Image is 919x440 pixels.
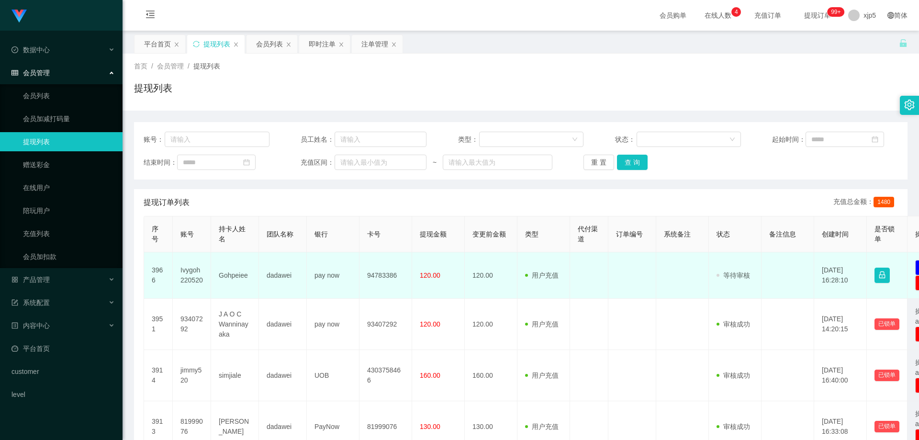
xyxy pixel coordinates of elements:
span: 用户充值 [525,372,559,379]
td: 93407292 [359,299,412,350]
span: 用户充值 [525,320,559,328]
span: 用户充值 [525,423,559,430]
span: 序号 [152,225,158,243]
td: pay now [307,299,359,350]
span: 充值订单 [750,12,786,19]
span: 订单编号 [616,230,643,238]
span: 员工姓名： [301,135,334,145]
a: level [11,385,115,404]
span: 变更前金额 [472,230,506,238]
span: 账号： [144,135,165,145]
span: 产品管理 [11,276,50,283]
a: 图标: dashboard平台首页 [11,339,115,358]
a: 会员加减打码量 [23,109,115,128]
span: 提现金额 [420,230,447,238]
sup: 4 [731,7,741,17]
i: 图标: close [391,42,397,47]
span: ~ [426,158,443,168]
span: 系统备注 [664,230,691,238]
span: / [151,62,153,70]
i: 图标: menu-fold [134,0,167,31]
span: / [188,62,190,70]
input: 请输入最小值为 [335,155,426,170]
span: 状态： [615,135,637,145]
td: [DATE] 14:20:15 [814,299,867,350]
div: 充值总金额： [833,197,898,208]
i: 图标: down [729,136,735,143]
td: 160.00 [465,350,517,401]
span: 120.00 [420,320,440,328]
span: 会员管理 [11,69,50,77]
div: 即时注单 [309,35,336,53]
div: 平台首页 [144,35,171,53]
i: 图标: global [887,12,894,19]
a: customer [11,362,115,381]
td: 4303758466 [359,350,412,401]
td: 3966 [144,252,173,299]
i: 图标: setting [904,100,915,110]
span: 提现列表 [193,62,220,70]
span: 类型： [458,135,480,145]
span: 银行 [314,230,328,238]
i: 图标: calendar [243,159,250,166]
span: 在线人数 [700,12,736,19]
img: logo.9652507e.png [11,10,27,23]
td: dadawei [259,350,307,401]
span: 代付渠道 [578,225,598,243]
td: 93407292 [173,299,211,350]
span: 起始时间： [772,135,806,145]
i: 图标: profile [11,322,18,329]
i: 图标: calendar [872,136,878,143]
input: 请输入 [165,132,269,147]
td: 94783386 [359,252,412,299]
div: 提现列表 [203,35,230,53]
span: 首页 [134,62,147,70]
span: 130.00 [420,423,440,430]
span: 账号 [180,230,194,238]
td: 120.00 [465,299,517,350]
i: 图标: form [11,299,18,306]
td: 3914 [144,350,173,401]
i: 图标: unlock [899,39,908,47]
span: 卡号 [367,230,381,238]
span: 审核成功 [717,320,750,328]
div: 会员列表 [256,35,283,53]
td: 3951 [144,299,173,350]
a: 会员加扣款 [23,247,115,266]
i: 图标: down [572,136,578,143]
span: 类型 [525,230,538,238]
span: 是否锁单 [874,225,895,243]
td: 120.00 [465,252,517,299]
td: pay now [307,252,359,299]
td: Ivygoh220520 [173,252,211,299]
i: 图标: close [174,42,179,47]
span: 等待审核 [717,271,750,279]
td: Gohpeiee [211,252,259,299]
a: 在线用户 [23,178,115,197]
button: 图标: lock [874,268,890,283]
span: 状态 [717,230,730,238]
td: [DATE] 16:40:00 [814,350,867,401]
td: [DATE] 16:28:10 [814,252,867,299]
a: 会员列表 [23,86,115,105]
span: 团队名称 [267,230,293,238]
span: 持卡人姓名 [219,225,246,243]
a: 陪玩用户 [23,201,115,220]
span: 用户充值 [525,271,559,279]
span: 数据中心 [11,46,50,54]
i: 图标: check-circle-o [11,46,18,53]
p: 4 [735,7,738,17]
span: 审核成功 [717,372,750,379]
i: 图标: close [338,42,344,47]
td: dadawei [259,252,307,299]
i: 图标: close [233,42,239,47]
i: 图标: appstore-o [11,276,18,283]
span: 内容中心 [11,322,50,329]
a: 赠送彩金 [23,155,115,174]
span: 会员管理 [157,62,184,70]
i: 图标: close [286,42,291,47]
input: 请输入 [335,132,426,147]
span: 提现订单列表 [144,197,190,208]
span: 系统配置 [11,299,50,306]
td: UOB [307,350,359,401]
